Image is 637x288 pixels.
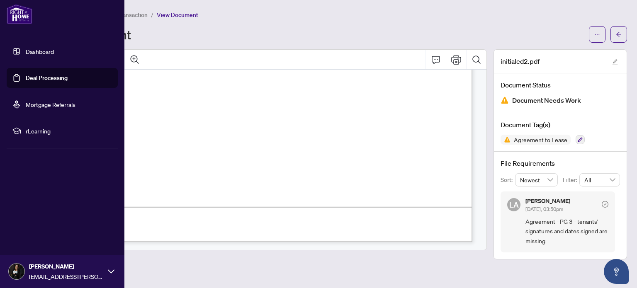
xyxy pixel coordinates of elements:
[501,96,509,104] img: Document Status
[501,80,620,90] h4: Document Status
[612,59,618,65] span: edit
[594,31,600,37] span: ellipsis
[525,206,563,212] span: [DATE], 03:50pm
[501,175,515,184] p: Sort:
[7,4,32,24] img: logo
[602,201,608,208] span: check-circle
[525,198,570,204] h5: [PERSON_NAME]
[563,175,579,184] p: Filter:
[501,56,540,66] span: initialed2.pdf
[151,10,153,19] li: /
[501,158,620,168] h4: File Requirements
[509,199,519,211] span: LA
[26,126,112,136] span: rLearning
[584,174,615,186] span: All
[616,31,622,37] span: arrow-left
[29,262,104,271] span: [PERSON_NAME]
[525,217,608,246] span: Agreement - PG 3 - tenants' signatures and dates signed are missing
[501,135,511,145] img: Status Icon
[103,11,148,19] span: View Transaction
[26,48,54,55] a: Dashboard
[511,137,571,143] span: Agreement to Lease
[157,11,198,19] span: View Document
[501,120,620,130] h4: Document Tag(s)
[512,95,581,106] span: Document Needs Work
[9,264,24,279] img: Profile Icon
[26,101,75,108] a: Mortgage Referrals
[29,272,104,281] span: [EMAIL_ADDRESS][PERSON_NAME][DOMAIN_NAME]
[604,259,629,284] button: Open asap
[26,74,68,82] a: Deal Processing
[520,174,553,186] span: Newest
